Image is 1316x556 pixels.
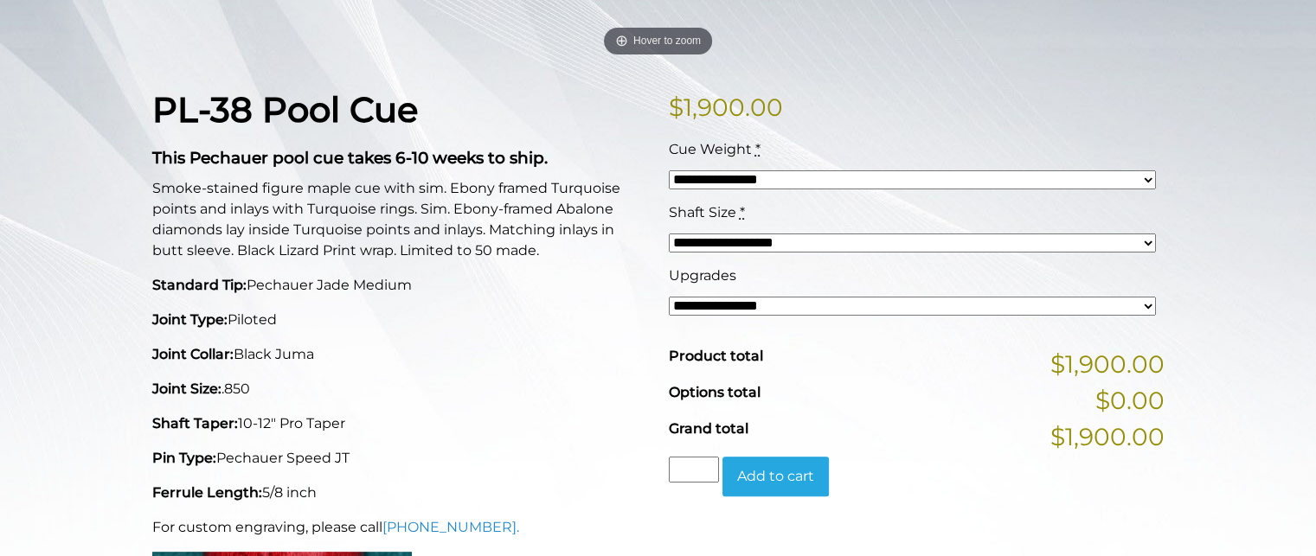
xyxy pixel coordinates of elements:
[152,484,262,501] strong: Ferrule Length:
[152,483,648,503] p: 5/8 inch
[669,267,736,284] span: Upgrades
[1050,419,1165,455] span: $1,900.00
[152,346,234,362] strong: Joint Collar:
[722,457,829,496] button: Add to cart
[669,420,748,437] span: Grand total
[669,204,736,220] span: Shaft Size
[152,310,648,330] p: Piloted
[382,519,519,535] a: [PHONE_NUMBER].
[669,141,752,157] span: Cue Weight
[152,148,548,168] strong: This Pechauer pool cue takes 6-10 weeks to ship.
[152,379,648,399] p: .850
[152,178,648,261] p: Smoke-stained figure maple cue with sim. Ebony framed Turquoise points and inlays with Turquoise ...
[669,457,719,483] input: Product quantity
[152,277,247,293] strong: Standard Tip:
[152,450,216,466] strong: Pin Type:
[152,311,228,328] strong: Joint Type:
[669,384,761,400] span: Options total
[152,88,418,131] strong: PL-38 Pool Cue
[669,93,783,122] bdi: 1,900.00
[152,275,648,296] p: Pechauer Jade Medium
[152,413,648,434] p: 10-12" Pro Taper
[152,517,648,538] p: For custom engraving, please call
[152,344,648,365] p: Black Juma
[1050,346,1165,382] span: $1,900.00
[152,380,221,397] strong: Joint Size:
[1095,382,1165,419] span: $0.00
[669,93,684,122] span: $
[755,141,761,157] abbr: required
[152,415,238,431] strong: Shaft Taper:
[669,348,763,364] span: Product total
[740,204,745,220] abbr: required
[152,448,648,469] p: Pechauer Speed JT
